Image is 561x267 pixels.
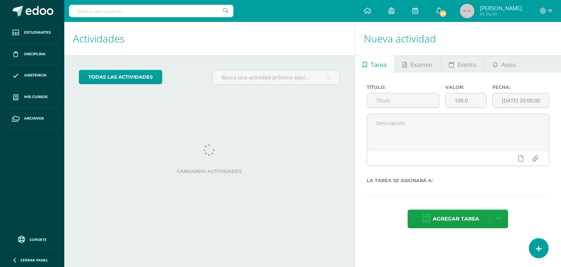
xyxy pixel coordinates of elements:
[9,234,56,244] a: Soporte
[395,55,440,73] a: Examen
[24,30,51,35] span: Estudiantes
[30,237,47,242] span: Soporte
[79,169,340,174] label: Cargando actividades
[73,22,346,55] h1: Actividades
[439,10,447,18] span: 29
[367,93,439,108] input: Título
[446,93,486,108] input: Puntos máximos
[6,22,58,44] a: Estudiantes
[480,11,522,17] span: Mi Perfil
[433,210,479,228] span: Agregar tarea
[6,65,58,87] a: Asistencia
[485,55,524,73] a: Aviso
[460,4,474,18] img: 45x45
[20,257,48,263] span: Cerrar panel
[355,55,394,73] a: Tarea
[445,84,486,90] label: Valor:
[6,86,58,108] a: Mis cursos
[6,108,58,129] a: Archivos
[441,55,484,73] a: Evento
[458,56,477,74] span: Evento
[24,51,46,57] span: Disciplina
[411,56,432,74] span: Examen
[24,72,47,78] span: Asistencia
[492,84,549,90] label: Fecha:
[367,84,439,90] label: Título:
[480,4,522,12] span: [PERSON_NAME]
[24,94,47,100] span: Mis cursos
[371,56,386,74] span: Tarea
[364,22,552,55] h1: Nueva actividad
[493,93,549,108] input: Fecha de entrega
[213,70,339,84] input: Busca una actividad próxima aquí...
[6,44,58,65] a: Disciplina
[367,178,549,183] label: La tarea se asignará a:
[69,5,233,17] input: Busca un usuario...
[501,56,516,74] span: Aviso
[79,70,162,84] a: todas las Actividades
[24,116,44,121] span: Archivos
